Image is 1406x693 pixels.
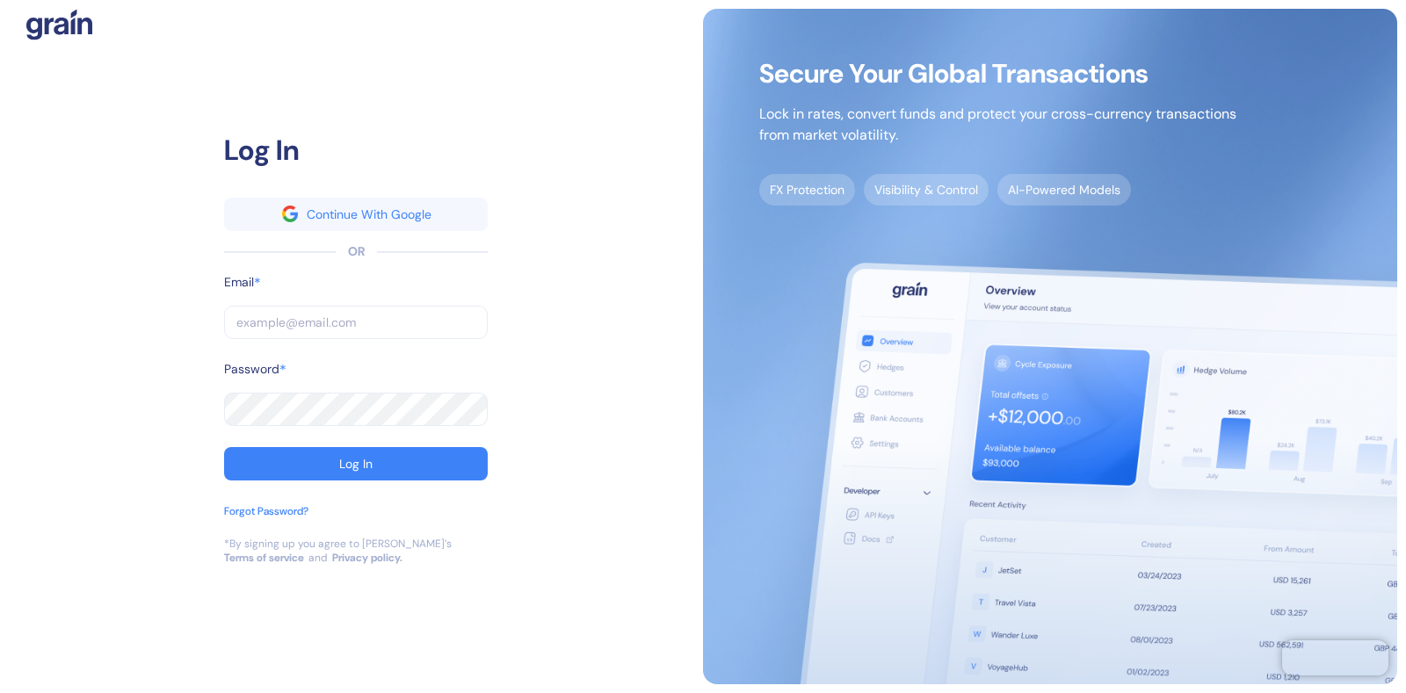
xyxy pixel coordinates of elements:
[224,537,452,551] div: *By signing up you agree to [PERSON_NAME]’s
[348,242,365,261] div: OR
[1282,640,1388,675] iframe: Chatra live chat
[339,458,373,470] div: Log In
[997,174,1131,206] span: AI-Powered Models
[224,503,308,519] div: Forgot Password?
[759,104,1236,146] p: Lock in rates, convert funds and protect your cross-currency transactions from market volatility.
[224,273,254,292] label: Email
[224,129,488,171] div: Log In
[224,306,488,339] input: example@email.com
[224,198,488,231] button: googleContinue With Google
[282,206,298,221] img: google
[224,503,308,537] button: Forgot Password?
[308,551,328,565] div: and
[224,360,279,379] label: Password
[307,208,431,220] div: Continue With Google
[26,9,92,40] img: logo
[224,551,304,565] a: Terms of service
[759,174,855,206] span: FX Protection
[224,447,488,480] button: Log In
[864,174,989,206] span: Visibility & Control
[332,551,402,565] a: Privacy policy.
[703,9,1397,684] img: signup-main-image
[759,65,1236,83] span: Secure Your Global Transactions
